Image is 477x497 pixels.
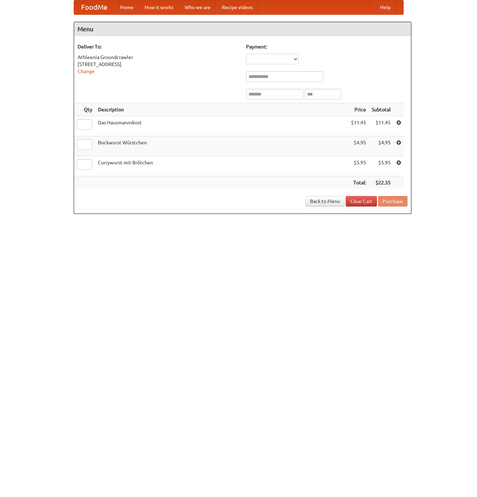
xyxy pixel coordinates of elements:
[369,176,393,189] th: $22.35
[95,136,348,156] td: Bockwurst Würstchen
[375,0,396,14] a: Help
[369,156,393,176] td: $5.95
[348,116,369,136] td: $11.45
[348,136,369,156] td: $4.95
[95,103,348,116] th: Description
[74,22,411,36] h4: Menu
[78,61,239,68] div: [STREET_ADDRESS]
[139,0,179,14] a: How it works
[246,43,408,50] h5: Payment:
[78,43,239,50] h5: Deliver To:
[378,196,408,207] button: Purchase
[216,0,258,14] a: Recipe videos
[74,103,95,116] th: Qty
[348,176,369,189] th: Total:
[369,116,393,136] td: $11.45
[114,0,139,14] a: Home
[369,103,393,116] th: Subtotal
[74,0,114,14] a: FoodMe
[78,54,239,61] div: Athleenia Groundcrawler
[346,196,377,207] a: Clear Cart
[179,0,216,14] a: Who we are
[95,156,348,176] td: Currywurst mit Brötchen
[348,156,369,176] td: $5.95
[78,68,94,74] a: Change
[305,196,345,207] a: Back to Menu
[348,103,369,116] th: Price
[369,136,393,156] td: $4.95
[95,116,348,136] td: Das Hausmannskost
